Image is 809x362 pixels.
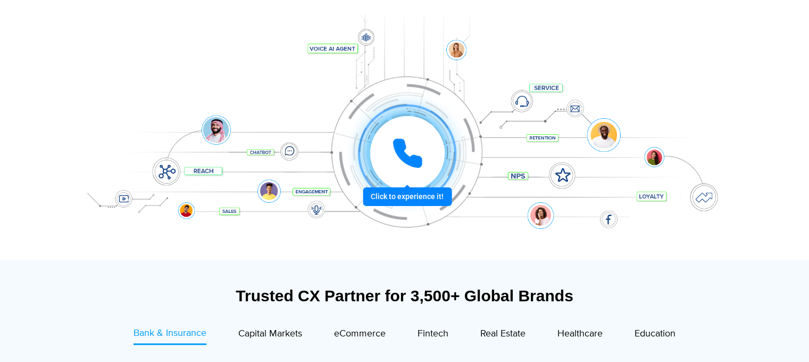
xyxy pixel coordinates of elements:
a: Healthcare [557,326,603,344]
div: Trusted CX Partner for 3,500+ Global Brands [78,286,732,305]
a: Capital Markets [238,326,302,344]
span: Bank & Insurance [134,327,206,339]
span: Real Estate [480,328,526,340]
a: Fintech [418,326,448,344]
a: eCommerce [334,326,386,344]
span: Capital Markets [238,328,302,340]
a: Education [635,326,675,344]
a: Bank & Insurance [134,326,206,345]
span: Fintech [418,328,448,340]
a: Real Estate [480,326,526,344]
span: Healthcare [557,328,603,340]
span: Education [635,328,675,340]
span: eCommerce [334,328,386,340]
